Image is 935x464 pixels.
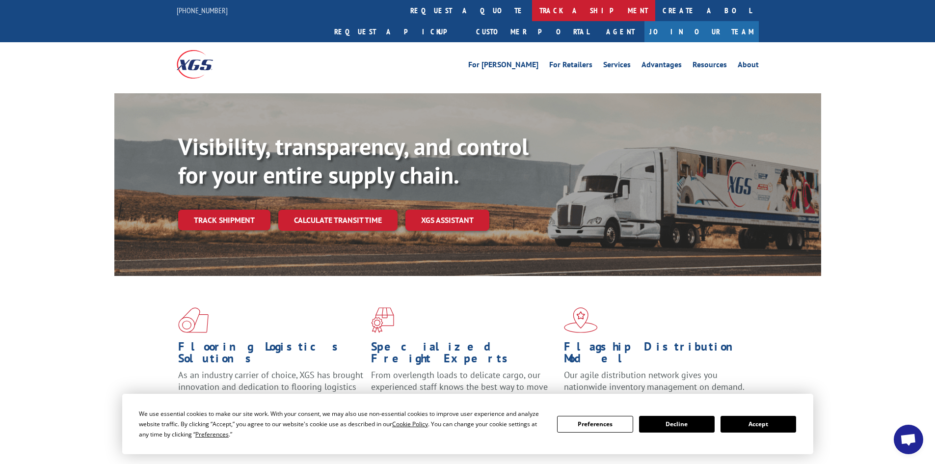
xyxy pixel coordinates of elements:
[178,307,209,333] img: xgs-icon-total-supply-chain-intelligence-red
[139,409,545,439] div: We use essential cookies to make our site work. With your consent, we may also use non-essential ...
[371,369,557,413] p: From overlength loads to delicate cargo, our experienced staff knows the best way to move your fr...
[371,307,394,333] img: xgs-icon-focused-on-flooring-red
[557,416,633,433] button: Preferences
[327,21,469,42] a: Request a pickup
[738,61,759,72] a: About
[564,341,749,369] h1: Flagship Distribution Model
[603,61,631,72] a: Services
[177,5,228,15] a: [PHONE_NUMBER]
[693,61,727,72] a: Resources
[405,210,489,231] a: XGS ASSISTANT
[596,21,644,42] a: Agent
[178,369,363,404] span: As an industry carrier of choice, XGS has brought innovation and dedication to flooring logistics...
[564,369,745,392] span: Our agile distribution network gives you nationwide inventory management on demand.
[122,394,813,454] div: Cookie Consent Prompt
[371,341,557,369] h1: Specialized Freight Experts
[392,420,428,428] span: Cookie Policy
[894,425,923,454] div: Open chat
[178,210,270,230] a: Track shipment
[469,21,596,42] a: Customer Portal
[644,21,759,42] a: Join Our Team
[641,61,682,72] a: Advantages
[639,416,715,433] button: Decline
[178,131,529,190] b: Visibility, transparency, and control for your entire supply chain.
[278,210,398,231] a: Calculate transit time
[178,341,364,369] h1: Flooring Logistics Solutions
[549,61,592,72] a: For Retailers
[468,61,538,72] a: For [PERSON_NAME]
[564,307,598,333] img: xgs-icon-flagship-distribution-model-red
[195,430,229,438] span: Preferences
[721,416,796,433] button: Accept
